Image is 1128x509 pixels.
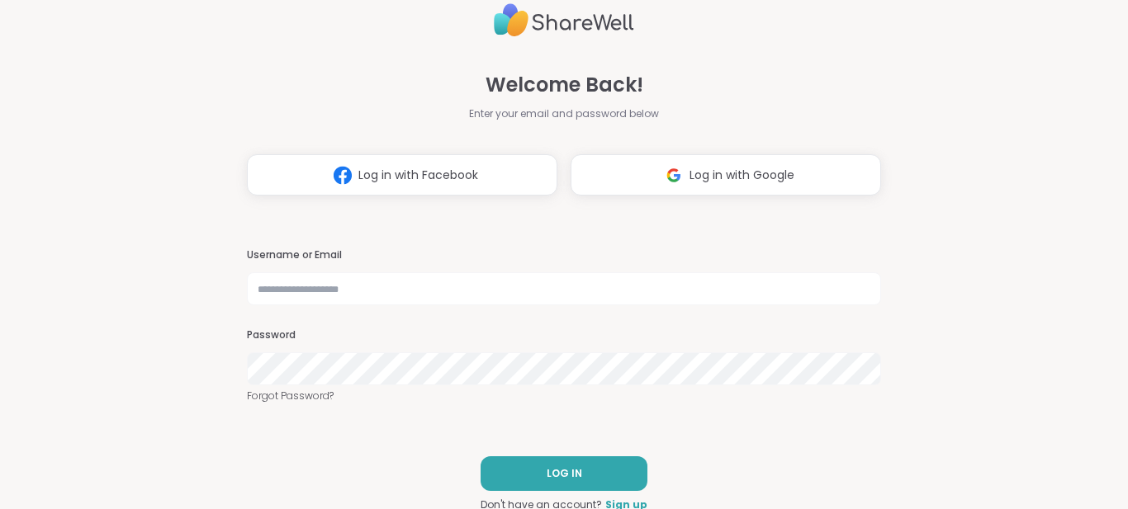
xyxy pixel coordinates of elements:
a: Forgot Password? [247,389,881,403]
span: Log in with Google [690,167,794,184]
span: Welcome Back! [486,70,643,100]
h3: Password [247,328,881,342]
span: Enter your email and password below [469,106,659,121]
img: ShareWell Logomark [658,160,690,191]
span: Log in with Facebook [358,167,478,184]
img: ShareWell Logomark [327,160,358,191]
button: Log in with Facebook [247,154,557,196]
button: LOG IN [481,456,647,491]
span: LOG IN [547,466,582,481]
button: Log in with Google [571,154,881,196]
h3: Username or Email [247,248,881,262]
